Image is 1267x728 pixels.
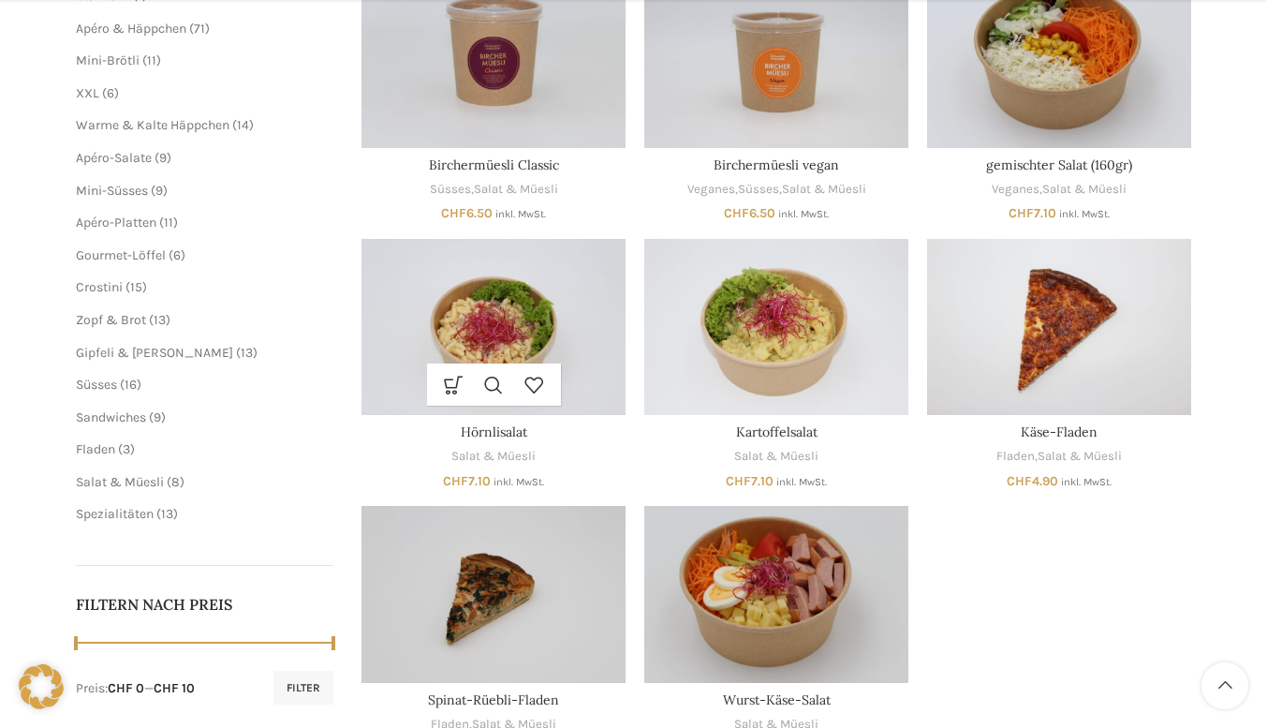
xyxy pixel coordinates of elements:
a: Apéro & Häppchen [76,21,186,37]
a: Kartoffelsalat [644,239,908,415]
a: Birchermüesli Classic [429,156,559,173]
span: 9 [154,409,161,425]
bdi: 7.10 [443,473,491,489]
a: Spezialitäten [76,506,154,522]
span: 3 [123,441,130,457]
a: Spinat-Rüebli-Fladen [428,691,559,708]
a: Gipfeli & [PERSON_NAME] [76,345,233,361]
a: Mini-Brötli [76,52,140,68]
a: Birchermüesli vegan [714,156,839,173]
span: CHF [441,205,466,221]
span: 71 [194,21,205,37]
a: Süsses [430,181,471,199]
a: Süsses [76,377,117,393]
span: CHF [724,205,749,221]
span: 13 [241,345,253,361]
bdi: 7.10 [726,473,773,489]
div: , [927,181,1191,199]
a: Gourmet-Löffel [76,247,166,263]
span: 14 [237,117,249,133]
h5: Filtern nach Preis [76,594,334,615]
a: Salat & Müesli [474,181,558,199]
a: Salat & Müesli [782,181,866,199]
small: inkl. MwSt. [494,476,544,488]
a: Salat & Müesli [1038,448,1122,466]
a: Crostini [76,279,123,295]
a: Veganes [992,181,1039,199]
a: Veganes [687,181,735,199]
span: 13 [154,312,166,328]
span: 15 [130,279,142,295]
span: 11 [147,52,156,68]
span: 8 [171,474,180,490]
div: , [927,448,1191,466]
a: Salat & Müesli [1042,181,1127,199]
a: Mini-Süsses [76,183,148,199]
span: CHF [443,473,468,489]
a: Süsses [738,181,779,199]
a: Warme & Kalte Häppchen [76,117,229,133]
bdi: 7.10 [1009,205,1056,221]
small: inkl. MwSt. [776,476,827,488]
a: Scroll to top button [1201,662,1248,709]
span: CHF [1007,473,1032,489]
span: CHF 0 [108,680,144,696]
div: , , [644,181,908,199]
small: inkl. MwSt. [778,208,829,220]
a: Salat & Müesli [76,474,164,490]
a: Hörnlisalat [361,239,626,415]
div: Preis: — [76,679,195,698]
a: Apéro-Platten [76,215,156,230]
a: Käse-Fladen [1021,423,1098,440]
a: XXL [76,85,99,101]
span: CHF 10 [154,680,195,696]
a: Schnellansicht [474,364,514,406]
a: gemischter Salat (160gr) [986,156,1132,173]
span: 6 [173,247,181,263]
a: Wurst-Käse-Salat [644,506,908,682]
span: CHF [1009,205,1034,221]
span: 16 [125,377,137,393]
a: Hörnlisalat [461,423,527,440]
a: Zopf & Brot [76,312,146,328]
a: Salat & Müesli [734,448,818,466]
a: Käse-Fladen [927,239,1191,415]
small: inkl. MwSt. [1061,476,1112,488]
small: inkl. MwSt. [1059,208,1110,220]
div: , [361,181,626,199]
a: Salat & Müesli [451,448,536,466]
small: inkl. MwSt. [495,208,546,220]
a: Sandwiches [76,409,146,425]
a: Fladen [996,448,1035,466]
a: Kartoffelsalat [736,423,818,440]
span: 9 [155,183,163,199]
a: In den Warenkorb legen: „Hörnlisalat“ [434,364,474,406]
span: CHF [726,473,751,489]
bdi: 6.50 [441,205,493,221]
a: Apéro-Salate [76,150,152,166]
a: Spinat-Rüebli-Fladen [361,506,626,682]
span: 9 [159,150,167,166]
a: Fladen [76,441,115,457]
span: 11 [164,215,173,230]
bdi: 6.50 [724,205,775,221]
span: 13 [161,506,173,522]
span: 6 [107,85,114,101]
bdi: 4.90 [1007,473,1058,489]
